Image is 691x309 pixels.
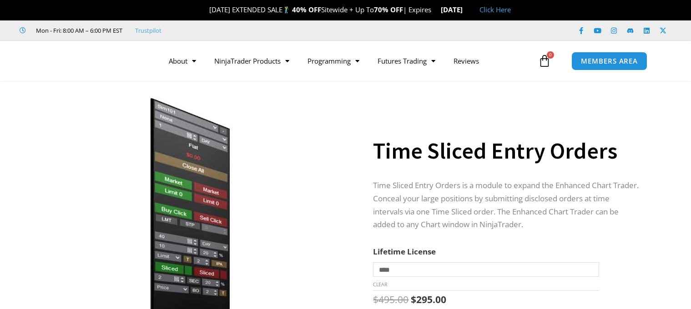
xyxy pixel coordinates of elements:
[373,179,639,232] p: Time Sliced Entry Orders is a module to expand the Enhanced Chart Trader. Conceal your large posi...
[547,51,554,59] span: 0
[441,5,470,14] strong: [DATE]
[135,25,161,36] a: Trustpilot
[34,45,131,77] img: LogoAI | Affordable Indicators – NinjaTrader
[432,6,439,13] img: ⌛
[160,50,205,71] a: About
[525,48,565,74] a: 0
[298,50,368,71] a: Programming
[411,293,446,306] bdi: 295.00
[374,5,403,14] strong: 70% OFF
[411,293,416,306] span: $
[571,52,647,70] a: MEMBERS AREA
[368,50,444,71] a: Futures Trading
[292,5,321,14] strong: 40% OFF
[200,5,441,14] span: [DATE] EXTENDED SALE Sitewide + Up To | Expires
[160,50,535,71] nav: Menu
[205,50,298,71] a: NinjaTrader Products
[373,281,387,288] a: Clear options
[34,25,122,36] span: Mon - Fri: 8:00 AM – 6:00 PM EST
[373,293,378,306] span: $
[479,5,511,14] a: Click Here
[463,6,470,13] img: 🏭
[581,58,638,65] span: MEMBERS AREA
[373,246,436,257] label: Lifetime License
[283,6,290,13] img: 🏌️‍♂️
[444,50,488,71] a: Reviews
[202,6,209,13] img: 🎉
[373,135,639,167] h1: Time Sliced Entry Orders
[373,293,409,306] bdi: 495.00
